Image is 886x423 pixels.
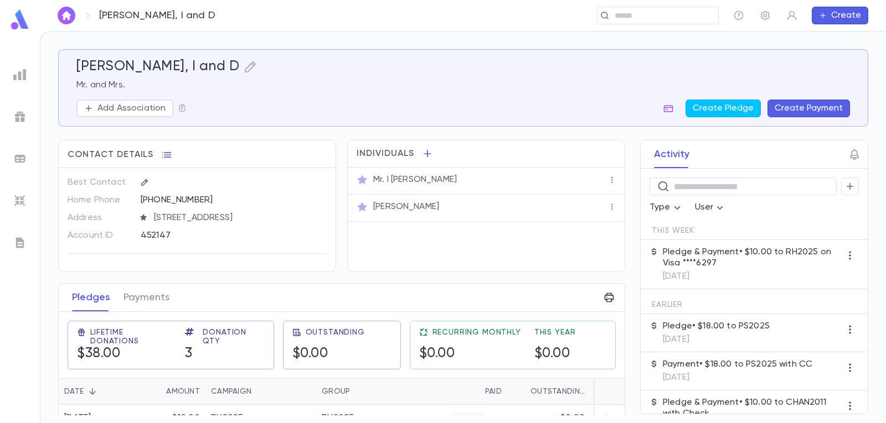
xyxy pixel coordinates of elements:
[64,378,84,405] div: Date
[97,103,166,114] p: Add Association
[76,100,173,117] button: Add Association
[654,140,689,168] button: Activity
[141,191,327,208] div: [PHONE_NUMBER]
[141,227,287,243] div: 452147
[663,271,841,282] p: [DATE]
[60,11,73,20] img: home_white.a664292cf8c1dea59945f0da9f25487c.svg
[485,378,502,405] div: Paid
[650,203,671,212] span: Type
[812,7,868,24] button: Create
[59,378,133,405] div: Date
[203,328,264,346] span: Donation Qty
[373,201,439,212] p: [PERSON_NAME]
[166,378,200,405] div: Amount
[419,346,455,362] h5: $0.00
[251,383,269,400] button: Sort
[9,9,31,30] img: logo
[68,174,131,191] p: Best Contact
[695,197,727,218] div: User
[650,197,684,218] div: Type
[72,284,110,311] button: Pledges
[663,372,812,383] p: [DATE]
[534,328,576,337] span: This Year
[90,328,172,346] span: Lifetime Donations
[513,383,530,400] button: Sort
[68,227,131,244] p: Account ID
[76,59,239,75] h5: [PERSON_NAME], I and D
[686,100,761,117] button: Create Pledge
[467,383,485,400] button: Sort
[530,378,585,405] div: Outstanding
[13,236,27,249] img: letters_grey.7941b92b52307dd3b8a917253454ce1c.svg
[68,149,153,160] span: Contact Details
[150,212,328,223] span: [STREET_ADDRESS]
[84,383,101,400] button: Sort
[590,378,657,405] div: Installments
[77,346,120,362] h5: $38.00
[663,247,841,269] p: Pledge & Payment • $10.00 to RH2025 on Visa ****6297
[767,100,850,117] button: Create Payment
[652,300,683,309] span: Earlier
[205,378,316,405] div: Campaign
[99,9,215,22] p: [PERSON_NAME], I and D
[68,191,131,209] p: Home Phone
[399,378,507,405] div: Paid
[373,174,457,185] p: Mr. I [PERSON_NAME]
[663,359,812,370] p: Payment • $18.00 to PS2025 with CC
[322,378,350,405] div: Group
[316,378,399,405] div: Group
[663,397,841,419] p: Pledge & Payment • $10.00 to CHAN2011 with Check
[148,383,166,400] button: Sort
[185,346,193,362] h5: 3
[663,334,770,345] p: [DATE]
[292,346,328,362] h5: $0.00
[306,328,365,337] span: Outstanding
[68,209,131,227] p: Address
[13,152,27,165] img: batches_grey.339ca447c9d9533ef1741baa751efc33.svg
[663,321,770,332] p: Pledge • $18.00 to PS2025
[133,378,205,405] div: Amount
[123,284,169,311] button: Payments
[652,226,694,235] span: This Week
[13,68,27,81] img: reports_grey.c525e4749d1bce6a11f5fe2a8de1b229.svg
[350,383,368,400] button: Sort
[13,110,27,123] img: campaigns_grey.99e729a5f7ee94e3726e6486bddda8f1.svg
[13,194,27,207] img: imports_grey.530a8a0e642e233f2baf0ef88e8c9fcb.svg
[534,346,570,362] h5: $0.00
[507,378,590,405] div: Outstanding
[76,80,850,91] p: Mr. and Mrs.
[432,328,521,337] span: Recurring Monthly
[695,203,714,212] span: User
[357,148,414,159] span: Individuals
[211,378,251,405] div: Campaign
